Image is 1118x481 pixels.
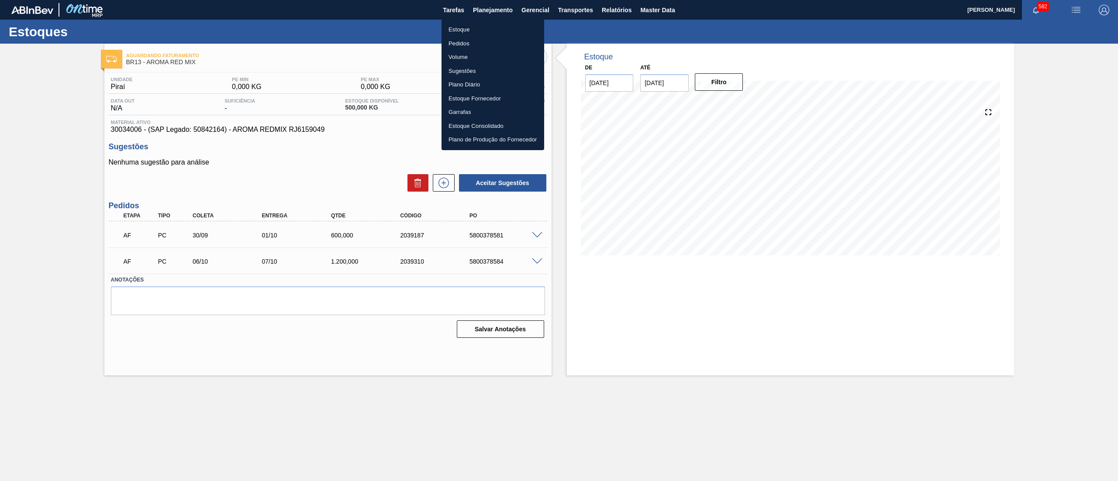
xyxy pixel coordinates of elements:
[442,92,544,106] a: Estoque Fornecedor
[442,37,544,51] a: Pedidos
[442,133,544,147] a: Plano de Produção do Fornecedor
[442,50,544,64] a: Volume
[442,105,544,119] a: Garrafas
[442,23,544,37] a: Estoque
[442,64,544,78] a: Sugestões
[442,78,544,92] a: Plano Diário
[442,119,544,133] a: Estoque Consolidado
